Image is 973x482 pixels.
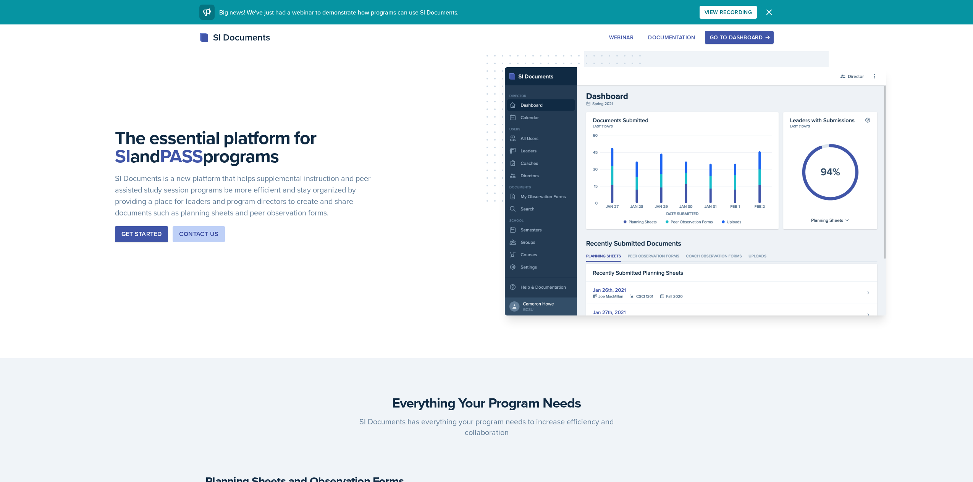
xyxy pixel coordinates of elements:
button: Go to Dashboard [705,31,774,44]
button: Get Started [115,226,168,242]
div: Go to Dashboard [710,34,769,40]
div: Documentation [648,34,695,40]
button: Documentation [643,31,700,44]
button: Contact Us [173,226,225,242]
div: Contact Us [179,230,218,239]
div: Get Started [121,230,162,239]
h3: Everything Your Program Needs [205,395,768,410]
p: SI Documents has everything your program needs to increase efficiency and collaboration [340,416,633,438]
button: Webinar [604,31,638,44]
button: View Recording [700,6,757,19]
div: SI Documents [199,31,270,44]
div: Webinar [609,34,634,40]
span: Big news! We've just had a webinar to demonstrate how programs can use SI Documents. [219,8,459,16]
div: View Recording [705,9,752,15]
